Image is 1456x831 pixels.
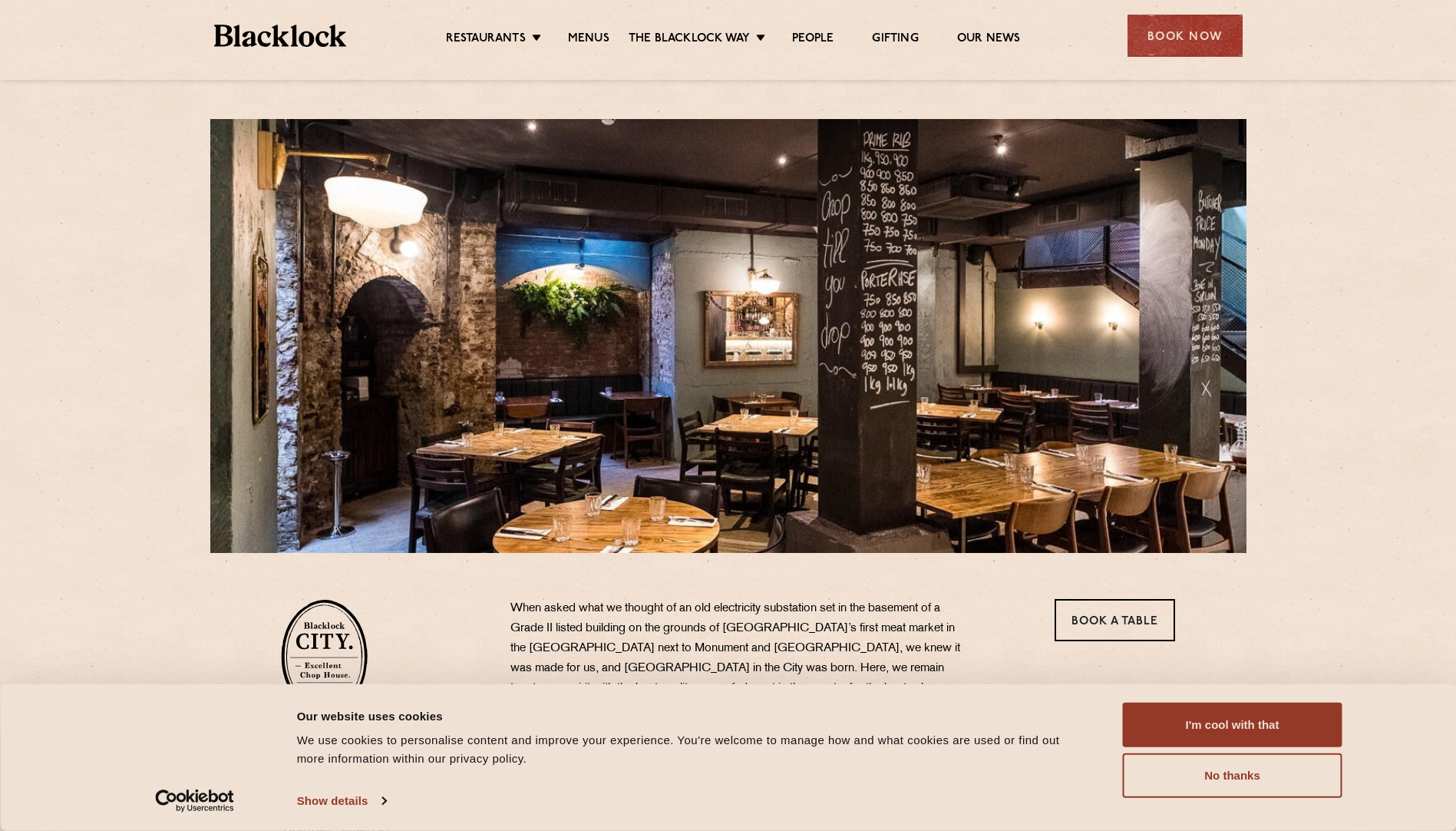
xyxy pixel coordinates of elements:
[281,599,368,714] img: City-stamp-default.svg
[872,31,918,48] a: Gifting
[792,31,834,48] a: People
[568,31,609,48] a: Menus
[297,707,1088,725] div: Our website uses cookies
[629,31,750,48] a: The Blacklock Way
[510,599,963,738] p: When asked what we thought of an old electricity substation set in the basement of a Grade II lis...
[957,31,1021,48] a: Our News
[1127,15,1243,57] div: Book Now
[297,731,1088,768] div: We use cookies to personalise content and improve your experience. You're welcome to manage how a...
[1123,703,1342,747] button: I'm cool with that
[214,25,347,47] img: BL_Textured_Logo-footer-cropped.svg
[297,790,386,813] a: Show details
[1055,599,1175,641] a: Book a Table
[1123,753,1342,798] button: No thanks
[446,31,526,48] a: Restaurants
[127,790,262,813] a: Usercentrics Cookiebot - opens in a new window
